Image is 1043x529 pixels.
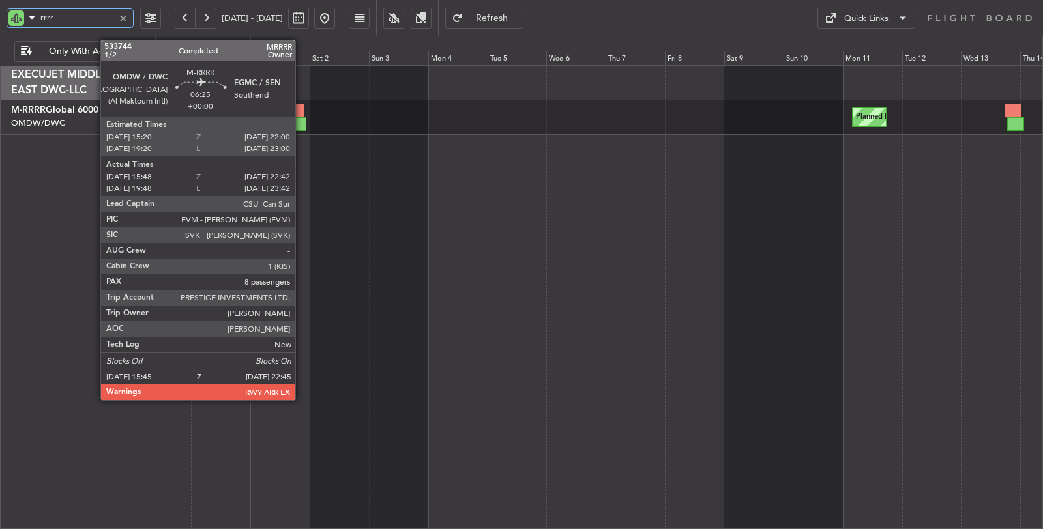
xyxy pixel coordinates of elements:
[724,51,784,66] div: Sat 9
[961,51,1020,66] div: Wed 13
[35,47,137,56] span: Only With Activity
[856,107,937,127] div: Planned Maint Southend
[132,51,192,66] div: Wed 30
[465,14,519,23] span: Refresh
[14,41,141,62] button: Only With Activity
[11,117,65,129] a: OMDW/DWC
[428,51,488,66] div: Mon 4
[843,51,902,66] div: Mon 11
[844,12,889,25] div: Quick Links
[784,51,843,66] div: Sun 10
[817,8,915,29] button: Quick Links
[665,51,724,66] div: Fri 8
[191,51,250,66] div: Thu 31
[902,51,962,66] div: Tue 12
[40,8,114,27] input: A/C (Reg. or Type)
[158,38,180,50] div: [DATE]
[488,51,547,66] div: Tue 5
[445,8,523,29] button: Refresh
[369,51,428,66] div: Sun 3
[606,51,665,66] div: Thu 7
[310,51,369,66] div: Sat 2
[253,38,275,50] div: [DATE]
[11,106,46,115] span: M-RRRR
[250,51,310,66] div: Fri 1
[546,51,606,66] div: Wed 6
[222,12,283,24] span: [DATE] - [DATE]
[11,106,98,115] a: M-RRRRGlobal 6000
